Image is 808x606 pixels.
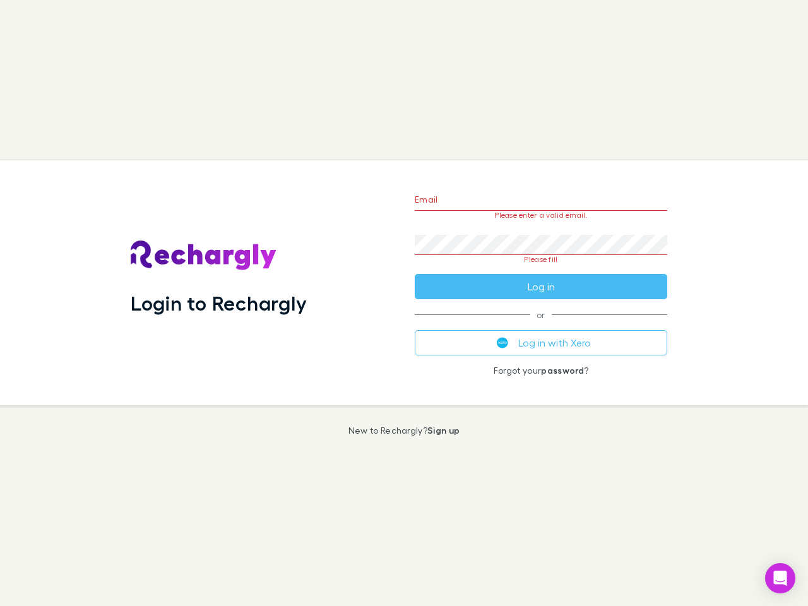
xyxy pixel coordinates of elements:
h1: Login to Rechargly [131,291,307,315]
p: Please fill [415,255,667,264]
a: Sign up [427,425,460,436]
p: New to Rechargly? [348,425,460,436]
p: Please enter a valid email. [415,211,667,220]
img: Rechargly's Logo [131,241,277,271]
button: Log in [415,274,667,299]
img: Xero's logo [497,337,508,348]
button: Log in with Xero [415,330,667,355]
p: Forgot your ? [415,365,667,376]
span: or [415,314,667,315]
a: password [541,365,584,376]
div: Open Intercom Messenger [765,563,795,593]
